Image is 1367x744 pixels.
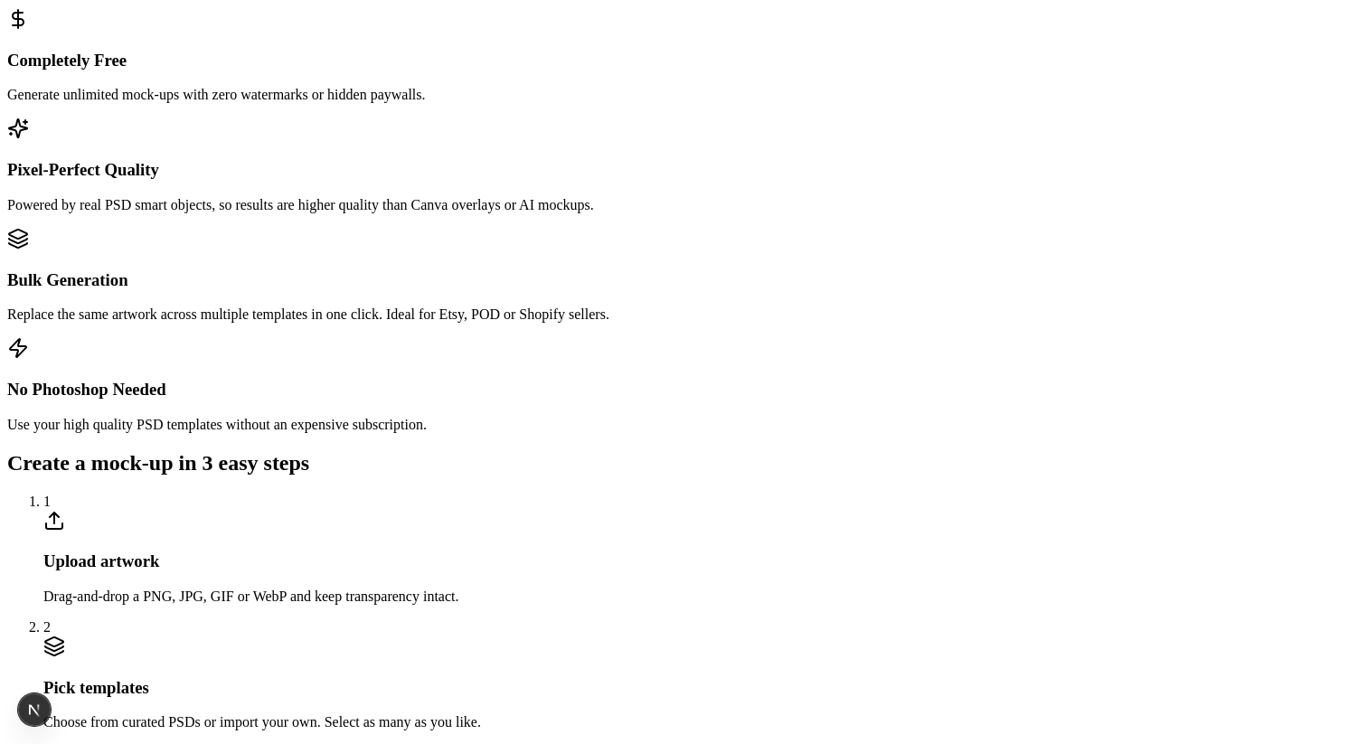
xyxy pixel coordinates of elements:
[7,417,1360,433] p: Use your high quality PSD templates without an expensive subscription.
[7,197,1360,213] p: Powered by real PSD smart objects, so results are higher quality than Canva overlays or AI mockups.
[43,589,1360,605] p: Drag-and-drop a PNG, JPG, GIF or WebP and keep transparency intact.
[43,619,51,635] span: 2
[7,380,1360,400] h3: No Photoshop Needed
[7,87,1360,103] p: Generate unlimited mock-ups with zero watermarks or hidden paywalls.
[7,160,1360,180] h3: Pixel-Perfect Quality
[43,494,51,509] span: 1
[43,678,1360,698] h3: Pick templates
[43,714,1360,730] p: Choose from curated PSDs or import your own. Select as many as you like.
[7,306,1360,323] p: Replace the same artwork across multiple templates in one click. Ideal for Etsy, POD or Shopify s...
[7,51,1360,71] h3: Completely Free
[7,270,1360,290] h3: Bulk Generation
[7,451,1360,476] h2: Create a mock-up in 3 easy steps
[43,551,1360,571] h3: Upload artwork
